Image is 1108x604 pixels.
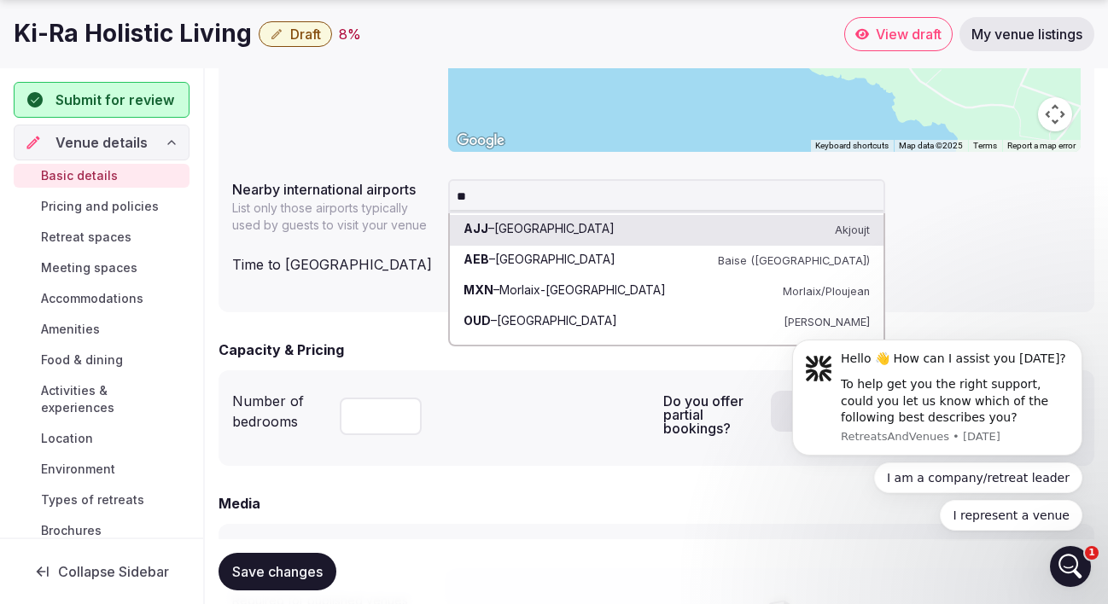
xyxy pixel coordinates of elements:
[14,17,252,50] h1: Ki-Ra Holistic Living
[219,340,344,360] h2: Capacity & Pricing
[55,132,148,153] span: Venue details
[14,457,190,481] a: Environment
[41,491,144,508] span: Types of retreats
[14,348,190,372] a: Food & dining
[973,141,997,150] a: Terms (opens in new tab)
[899,141,963,150] span: Map data ©2025
[259,21,332,47] button: Draft
[14,317,190,341] a: Amenities
[959,17,1094,51] a: My venue listings
[41,430,93,447] span: Location
[232,183,434,196] label: Nearby international airports
[41,522,102,539] span: Brochures
[14,488,190,512] a: Types of retreats
[14,195,190,218] a: Pricing and policies
[464,313,491,328] strong: OUD
[835,220,870,241] small: Akjoujt
[290,26,321,43] span: Draft
[1007,141,1076,150] a: Report a map error
[14,225,190,249] a: Retreat spaces
[464,282,493,297] strong: MXN
[14,287,190,311] a: Accommodations
[1085,546,1099,560] span: 1
[783,282,870,302] small: Morlaix/Ploujean
[464,221,488,235] strong: AJJ
[876,26,942,43] span: View draft
[767,327,1108,541] iframe: Intercom notifications message
[232,563,323,580] span: Save changes
[1050,546,1091,587] iframe: Intercom live chat
[1038,97,1072,131] button: Map camera controls
[41,351,123,369] span: Food & dining
[14,82,190,118] button: Submit for review
[844,17,953,51] a: View draft
[971,26,1082,43] span: My venue listings
[815,140,889,152] button: Keyboard shortcuts
[232,247,434,275] div: Time to [GEOGRAPHIC_DATA]
[41,290,143,307] span: Accommodations
[339,24,361,44] div: 8 %
[452,130,509,152] a: Open this area in Google Maps (opens a new window)
[14,164,190,188] a: Basic details
[41,321,100,338] span: Amenities
[464,312,617,333] div: – [GEOGRAPHIC_DATA]
[41,461,115,478] span: Environment
[41,259,137,276] span: Meeting spaces
[219,553,336,590] button: Save changes
[219,493,260,514] h2: Media
[14,553,190,590] button: Collapse Sidebar
[452,130,509,152] img: Google
[464,251,615,271] div: – [GEOGRAPHIC_DATA]
[339,24,361,44] button: 8%
[55,90,174,110] span: Submit for review
[784,312,870,333] small: [PERSON_NAME]
[232,200,434,234] p: List only those airports typically used by guests to visit your venue
[41,382,183,416] span: Activities & experiences
[718,251,870,271] small: Baise ([GEOGRAPHIC_DATA])
[663,394,757,435] label: Do you offer partial bookings?
[14,379,190,420] a: Activities & experiences
[58,563,169,580] span: Collapse Sidebar
[41,229,131,246] span: Retreat spaces
[41,167,118,184] span: Basic details
[41,198,159,215] span: Pricing and policies
[464,282,666,302] div: – Morlaix-[GEOGRAPHIC_DATA]
[232,384,326,432] div: Number of bedrooms
[14,427,190,450] a: Location
[14,256,190,280] a: Meeting spaces
[464,252,489,266] strong: AEB
[14,519,190,543] a: Brochures
[464,220,615,241] div: – [GEOGRAPHIC_DATA]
